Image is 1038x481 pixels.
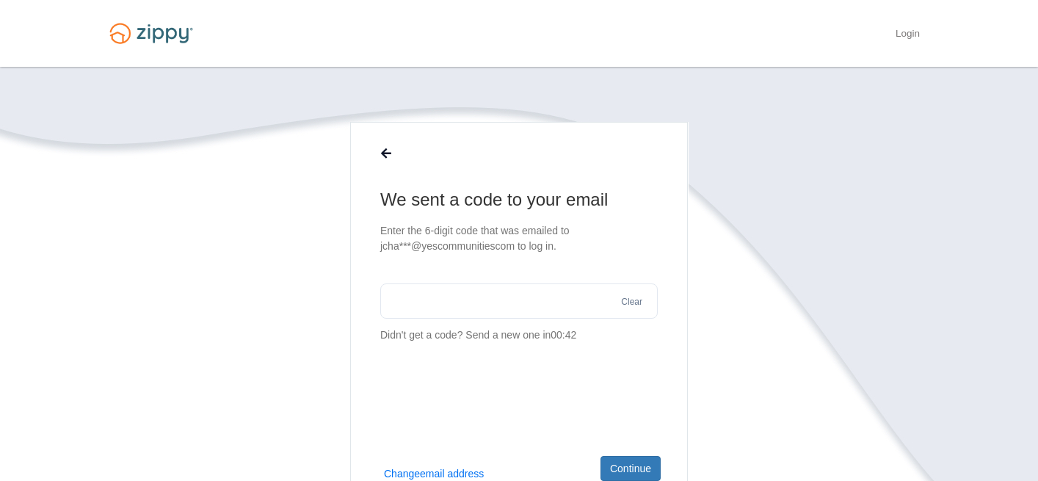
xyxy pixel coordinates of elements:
[384,466,484,481] button: Changeemail address
[380,188,658,211] h1: We sent a code to your email
[600,456,661,481] button: Continue
[380,328,658,343] p: Didn't get a code?
[465,329,576,341] span: Send a new one in 00:42
[380,223,658,254] p: Enter the 6-digit code that was emailed to jcha***@yescommunitiescom to log in.
[101,16,202,51] img: Logo
[617,295,647,309] button: Clear
[896,28,920,43] a: Login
